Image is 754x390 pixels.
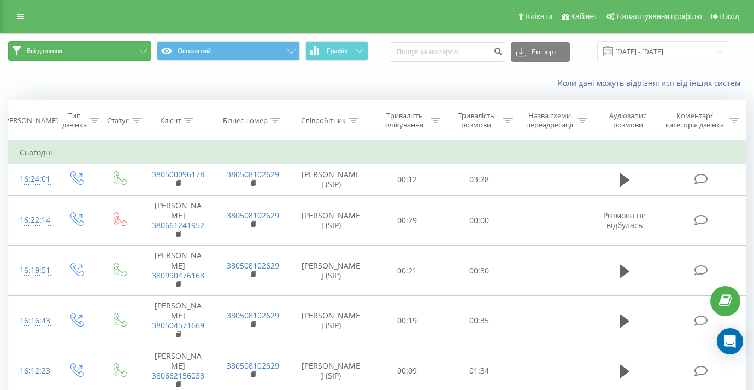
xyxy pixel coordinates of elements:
span: Розмова не відбулась [603,210,646,230]
a: 380661241952 [152,220,204,230]
td: [PERSON_NAME] (SIP) [291,195,371,246]
span: Графік [327,47,348,55]
td: 00:21 [371,246,443,296]
div: 16:22:14 [20,209,44,231]
div: [PERSON_NAME] [3,116,58,125]
span: Вихід [720,12,739,21]
a: 380508102629 [227,360,279,371]
div: Статус [107,116,129,125]
button: Графік [305,41,368,61]
td: 00:29 [371,195,443,246]
span: Кабінет [571,12,598,21]
div: Бізнес номер [223,116,268,125]
div: 16:24:01 [20,168,44,190]
a: 380508102629 [227,210,279,220]
td: 00:30 [443,246,515,296]
div: Тип дзвінка [62,111,87,130]
td: 00:12 [371,164,443,195]
a: 380990476168 [152,270,204,281]
td: 00:35 [443,296,515,346]
td: [PERSON_NAME] [141,296,216,346]
div: Аудіозапис розмови [600,111,656,130]
span: Клієнти [526,12,552,21]
a: 380508102629 [227,169,279,179]
div: Коментар/категорія дзвінка [663,111,727,130]
td: Сьогодні [9,142,746,164]
button: Основний [157,41,300,61]
span: Всі дзвінки [26,46,62,55]
div: 16:12:23 [20,360,44,382]
a: 380662156038 [152,370,204,381]
td: [PERSON_NAME] (SIP) [291,296,371,346]
a: Коли дані можуть відрізнятися вiд інших систем [558,78,746,88]
button: Експорт [511,42,570,62]
a: 380508102629 [227,310,279,321]
td: 00:00 [443,195,515,246]
td: [PERSON_NAME] (SIP) [291,246,371,296]
td: 03:28 [443,164,515,195]
div: Клієнт [160,116,181,125]
a: 380504571669 [152,320,204,330]
input: Пошук за номером [390,42,505,62]
a: 380500096178 [152,169,204,179]
td: [PERSON_NAME] [141,246,216,296]
td: [PERSON_NAME] [141,195,216,246]
td: [PERSON_NAME] (SIP) [291,164,371,195]
div: Назва схеми переадресації [525,111,575,130]
div: 16:19:51 [20,260,44,281]
div: Співробітник [301,116,346,125]
div: Open Intercom Messenger [717,328,743,354]
div: Тривалість розмови [453,111,500,130]
div: Тривалість очікування [381,111,428,130]
button: Всі дзвінки [8,41,151,61]
div: 16:16:43 [20,310,44,331]
span: Налаштування профілю [616,12,702,21]
a: 380508102629 [227,260,279,271]
td: 00:19 [371,296,443,346]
